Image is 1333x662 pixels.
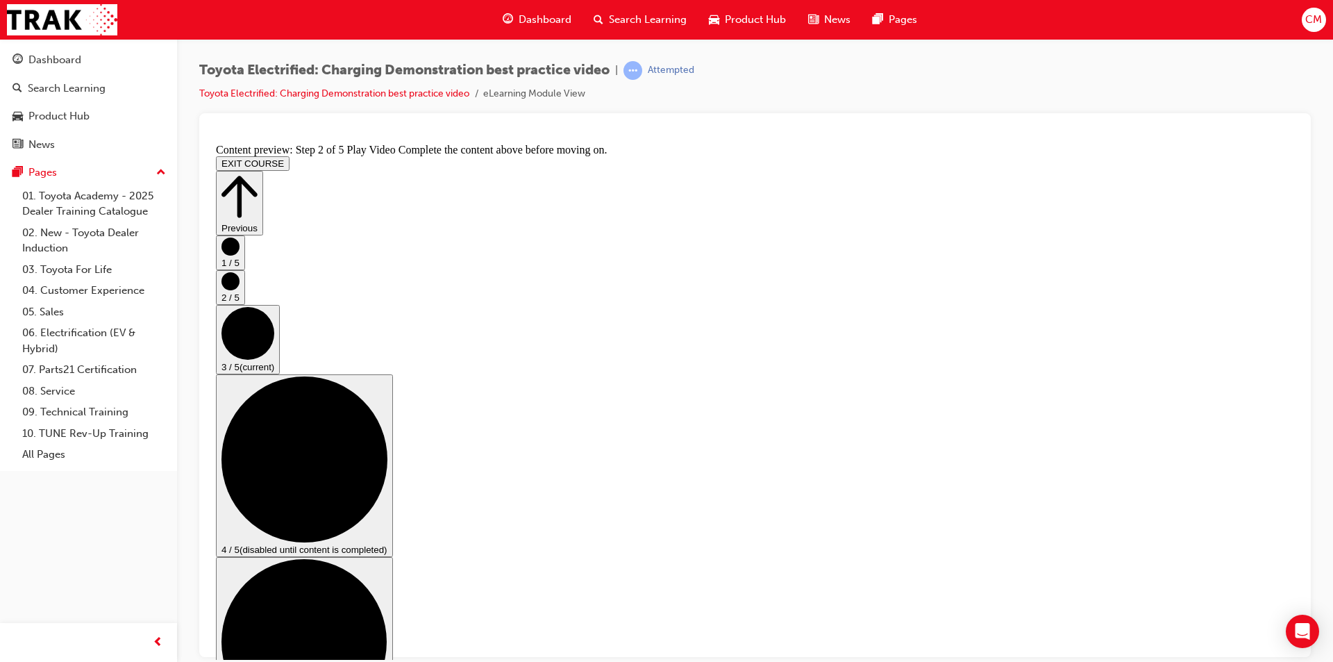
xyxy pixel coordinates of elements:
[28,165,57,181] div: Pages
[6,104,171,129] a: Product Hub
[17,402,171,423] a: 09. Technical Training
[17,359,171,381] a: 07. Parts21 Certification
[862,6,928,34] a: pages-iconPages
[6,97,35,132] button: 1 / 5
[12,110,23,123] span: car-icon
[11,154,29,165] span: 2 / 5
[11,224,29,234] span: 3 / 5
[153,634,163,652] span: prev-icon
[156,164,166,182] span: up-icon
[725,12,786,28] span: Product Hub
[6,160,171,185] button: Pages
[12,54,23,67] span: guage-icon
[797,6,862,34] a: news-iconNews
[615,63,618,78] span: |
[28,108,90,124] div: Product Hub
[1302,8,1326,32] button: CM
[12,139,23,151] span: news-icon
[698,6,797,34] a: car-iconProduct Hub
[824,12,850,28] span: News
[6,44,171,160] button: DashboardSearch LearningProduct HubNews
[17,301,171,323] a: 05. Sales
[492,6,582,34] a: guage-iconDashboard
[6,18,79,33] button: EXIT COURSE
[594,11,603,28] span: search-icon
[1286,615,1319,648] div: Open Intercom Messenger
[6,76,171,101] a: Search Learning
[609,12,687,28] span: Search Learning
[6,33,53,97] button: Previous
[483,86,585,102] li: eLearning Module View
[6,47,171,73] a: Dashboard
[709,11,719,28] span: car-icon
[199,63,610,78] span: Toyota Electrified: Charging Demonstration best practice video
[623,61,642,80] span: learningRecordVerb_ATTEMPT-icon
[11,85,47,95] span: Previous
[6,167,69,236] button: 3 / 5(current)
[1305,12,1322,28] span: CM
[503,11,513,28] span: guage-icon
[648,64,694,77] div: Attempted
[873,11,883,28] span: pages-icon
[6,132,171,158] a: News
[17,259,171,281] a: 03. Toyota For Life
[11,119,29,130] span: 1 / 5
[28,52,81,68] div: Dashboard
[199,88,469,99] a: Toyota Electrified: Charging Demonstration best practice video
[6,6,1084,18] div: Content preview: Step 2 of 5 Play Video Complete the content above before moving on.
[519,12,571,28] span: Dashboard
[17,185,171,222] a: 01. Toyota Academy - 2025 Dealer Training Catalogue
[11,406,29,417] span: 4 / 5
[808,11,819,28] span: news-icon
[12,167,23,179] span: pages-icon
[17,444,171,465] a: All Pages
[17,280,171,301] a: 04. Customer Experience
[6,236,183,419] button: 4 / 5(disabled until content is completed)
[17,222,171,259] a: 02. New - Toyota Dealer Induction
[17,322,171,359] a: 06. Electrification (EV & Hybrid)
[28,81,106,97] div: Search Learning
[7,4,117,35] img: Trak
[889,12,917,28] span: Pages
[6,132,35,167] button: 2 / 5
[28,137,55,153] div: News
[12,83,22,95] span: search-icon
[17,423,171,445] a: 10. TUNE Rev-Up Training
[582,6,698,34] a: search-iconSearch Learning
[17,381,171,402] a: 08. Service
